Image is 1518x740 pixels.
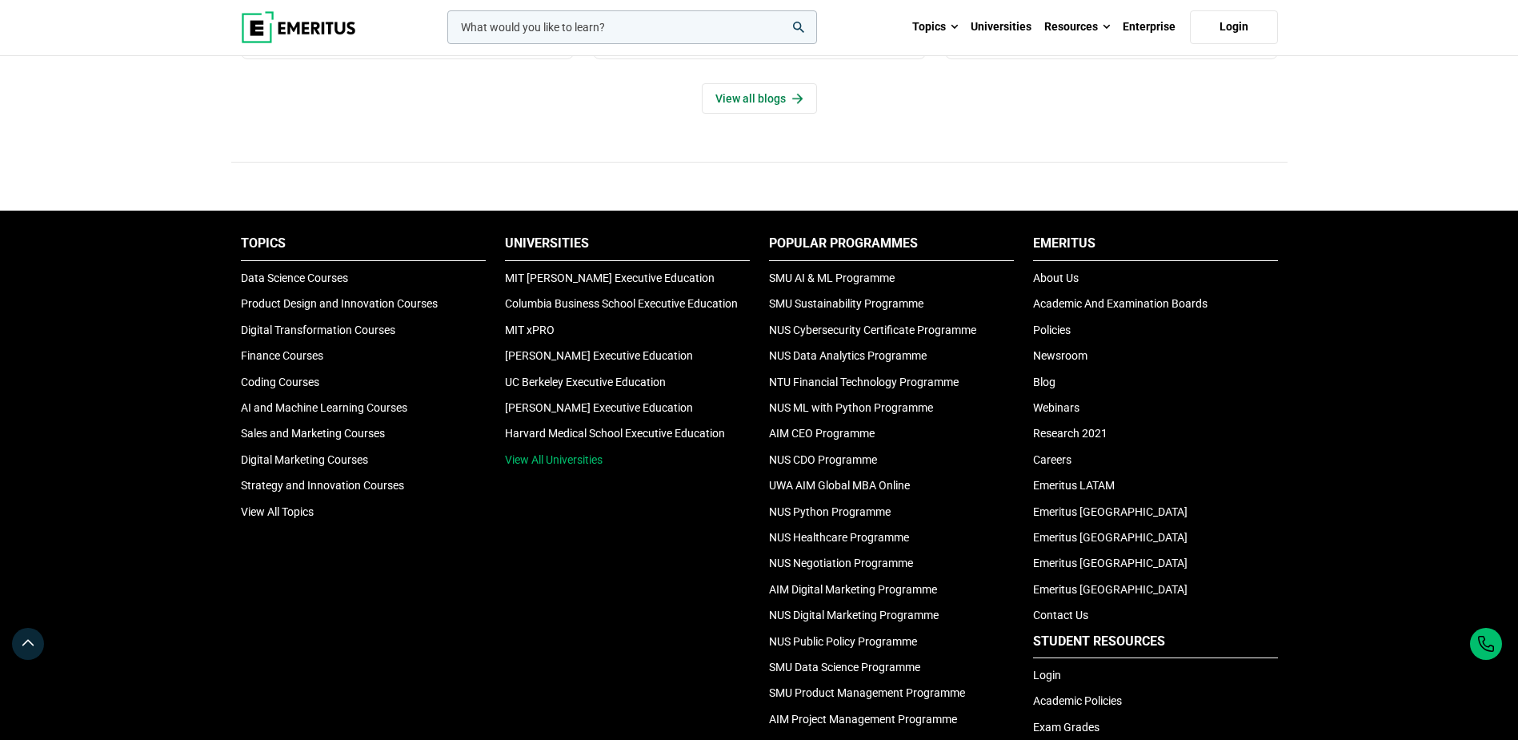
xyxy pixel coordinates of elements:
a: Login [1033,669,1061,682]
a: Policies [1033,324,1071,336]
a: Emeritus LATAM [1033,479,1115,492]
a: SMU Sustainability Programme [769,297,923,310]
a: AIM CEO Programme [769,427,875,440]
a: Academic And Examination Boards [1033,297,1208,310]
a: View All Topics [241,505,314,518]
a: UC Berkeley Executive Education [505,376,666,388]
a: [PERSON_NAME] Executive Education [505,401,693,414]
a: Coding Courses [241,376,319,388]
a: Digital Marketing Courses [241,453,368,466]
a: AIM Digital Marketing Programme [769,583,937,596]
a: Login [1190,10,1278,44]
a: Emeritus [GEOGRAPHIC_DATA] [1033,557,1188,569]
a: Careers [1033,453,1071,466]
a: Data Science Courses [241,271,348,284]
input: woocommerce-product-search-field-0 [447,10,817,44]
a: Emeritus [GEOGRAPHIC_DATA] [1033,531,1188,544]
a: Contact Us [1033,609,1088,621]
a: Product Design and Innovation Courses [241,297,438,310]
a: View All Universities [505,453,603,466]
a: Emeritus [GEOGRAPHIC_DATA] [1033,583,1188,596]
a: Finance Courses [241,349,323,362]
a: Academic Policies [1033,694,1122,707]
a: Newsroom [1033,349,1087,362]
a: NUS ML with Python Programme [769,401,933,414]
a: AIM Project Management Programme [769,713,957,726]
a: NUS Data Analytics Programme [769,349,927,362]
a: MIT [PERSON_NAME] Executive Education [505,271,715,284]
a: Digital Transformation Courses [241,324,395,336]
a: SMU Product Management Programme [769,686,965,699]
a: NUS Python Programme [769,505,891,518]
a: SMU Data Science Programme [769,661,920,674]
a: Blog [1033,376,1055,388]
a: NUS Public Policy Programme [769,635,917,648]
a: NUS Healthcare Programme [769,531,909,544]
a: UWA AIM Global MBA Online [769,479,910,492]
a: Webinars [1033,401,1079,414]
a: AI and Machine Learning Courses [241,401,407,414]
a: Harvard Medical School Executive Education [505,427,725,440]
a: NUS CDO Programme [769,453,877,466]
a: SMU AI & ML Programme [769,271,895,284]
a: Strategy and Innovation Courses [241,479,404,492]
a: Emeritus [GEOGRAPHIC_DATA] [1033,505,1188,518]
a: Sales and Marketing Courses [241,427,385,440]
a: NTU Financial Technology Programme [769,376,959,388]
a: Columbia Business School Executive Education [505,297,738,310]
a: About Us [1033,271,1079,284]
a: MIT xPRO [505,324,555,336]
a: NUS Digital Marketing Programme [769,609,939,621]
img: View all articles [792,93,803,104]
a: NUS Cybersecurity Certificate Programme [769,324,976,336]
a: Exam Grades [1033,721,1099,734]
a: NUS Negotiation Programme [769,557,913,569]
a: View all blogs [702,83,817,114]
a: [PERSON_NAME] Executive Education [505,349,693,362]
a: Research 2021 [1033,427,1107,440]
